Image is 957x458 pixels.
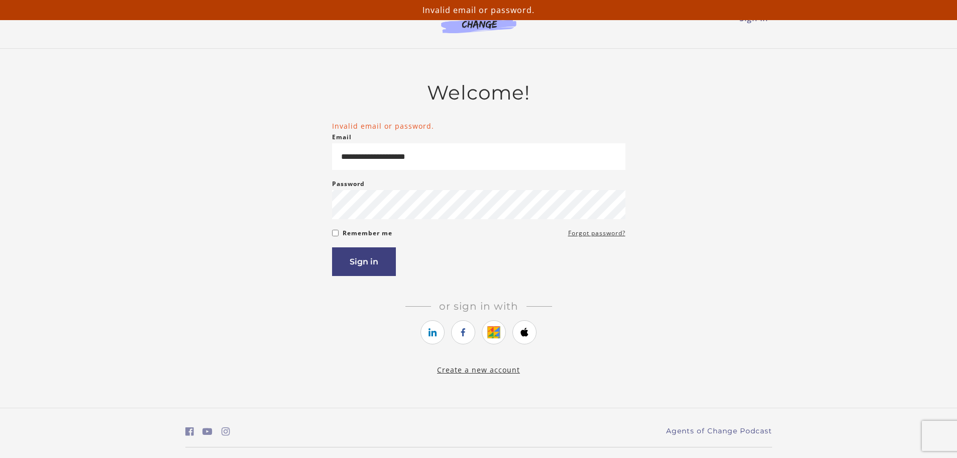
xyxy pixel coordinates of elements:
p: Invalid email or password. [4,4,953,16]
label: Email [332,131,352,143]
img: Agents of Change Logo [431,10,527,33]
button: Sign in [332,247,396,276]
a: https://www.facebook.com/groups/aswbtestprep (Open in a new window) [185,424,194,439]
a: https://www.youtube.com/c/AgentsofChangeTestPrepbyMeaganMitchell (Open in a new window) [202,424,212,439]
a: https://courses.thinkific.com/users/auth/linkedin?ss%5Breferral%5D=&ss%5Buser_return_to%5D=&ss%5B... [420,320,445,344]
i: https://www.facebook.com/groups/aswbtestprep (Open in a new window) [185,427,194,436]
a: https://courses.thinkific.com/users/auth/google?ss%5Breferral%5D=&ss%5Buser_return_to%5D=&ss%5Bvi... [482,320,506,344]
a: https://courses.thinkific.com/users/auth/facebook?ss%5Breferral%5D=&ss%5Buser_return_to%5D=&ss%5B... [451,320,475,344]
label: Remember me [343,227,392,239]
i: https://www.youtube.com/c/AgentsofChangeTestPrepbyMeaganMitchell (Open in a new window) [202,427,212,436]
i: https://www.instagram.com/agentsofchangeprep/ (Open in a new window) [222,427,230,436]
li: Invalid email or password. [332,121,625,131]
h2: Welcome! [332,81,625,105]
a: Agents of Change Podcast [666,426,772,436]
a: Create a new account [437,365,520,375]
label: Password [332,178,365,190]
span: Or sign in with [431,300,526,312]
a: Forgot password? [568,227,625,239]
a: https://www.instagram.com/agentsofchangeprep/ (Open in a new window) [222,424,230,439]
a: https://courses.thinkific.com/users/auth/apple?ss%5Breferral%5D=&ss%5Buser_return_to%5D=&ss%5Bvis... [512,320,537,344]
